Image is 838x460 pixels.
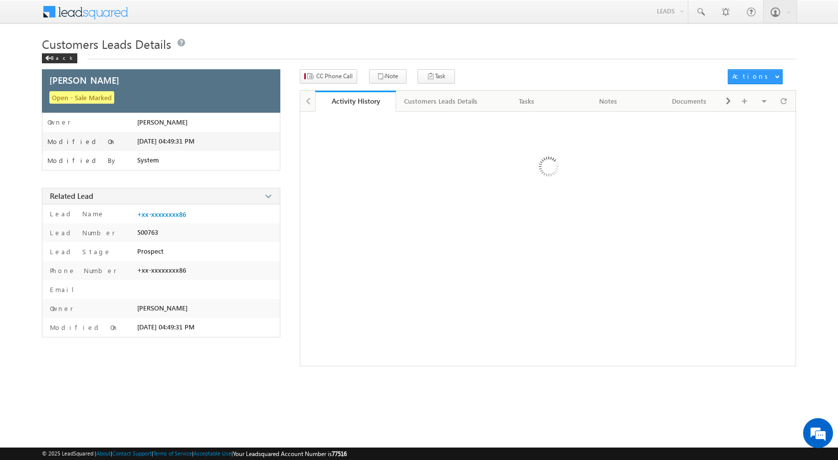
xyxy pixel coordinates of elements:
[137,156,159,164] span: System
[657,95,721,107] div: Documents
[137,247,164,255] span: Prospect
[418,69,455,84] button: Task
[96,450,111,457] a: About
[42,36,171,52] span: Customers Leads Details
[47,323,119,332] label: Modified On
[369,69,407,84] button: Note
[47,247,111,256] label: Lead Stage
[137,304,188,312] span: [PERSON_NAME]
[49,91,114,104] span: Open - Sale Marked
[137,266,186,274] span: +xx-xxxxxxxx86
[568,91,649,112] a: Notes
[649,91,730,112] a: Documents
[47,228,115,237] label: Lead Number
[47,118,71,126] label: Owner
[47,138,116,146] label: Modified On
[47,156,118,164] label: Modified By
[323,96,389,106] div: Activity History
[47,266,117,275] label: Phone Number
[732,72,772,81] div: Actions
[49,76,119,85] span: [PERSON_NAME]
[194,450,231,457] a: Acceptable Use
[728,69,783,84] button: Actions
[396,91,486,112] a: Customers Leads Details
[42,449,347,459] span: © 2025 LeadSquared | | | | |
[300,69,357,84] button: CC Phone Call
[112,450,152,457] a: Contact Support
[576,95,640,107] div: Notes
[137,118,188,126] span: [PERSON_NAME]
[486,91,568,112] a: Tasks
[315,91,397,112] a: Activity History
[137,210,186,218] a: +xx-xxxxxxxx86
[233,450,347,458] span: Your Leadsquared Account Number is
[404,95,477,107] div: Customers Leads Details
[42,53,77,63] div: Back
[137,323,195,331] span: [DATE] 04:49:31 PM
[494,95,559,107] div: Tasks
[47,285,82,294] label: Email
[496,117,600,220] img: Loading ...
[137,137,195,145] span: [DATE] 04:49:31 PM
[332,450,347,458] span: 77516
[47,304,73,313] label: Owner
[47,209,105,218] label: Lead Name
[50,191,93,201] span: Related Lead
[137,228,158,236] span: 500763
[316,72,353,81] span: CC Phone Call
[153,450,192,457] a: Terms of Service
